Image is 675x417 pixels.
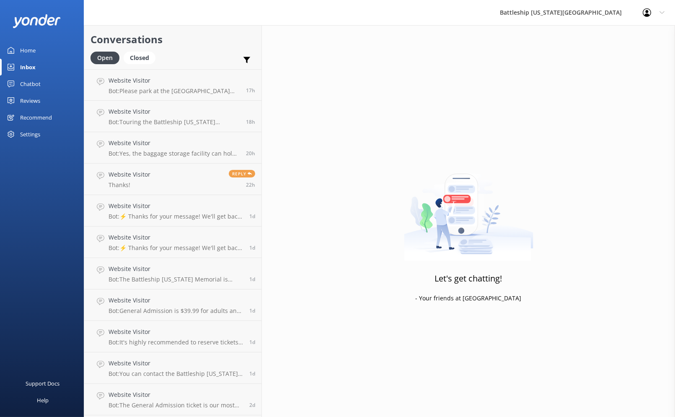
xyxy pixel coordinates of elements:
[109,201,243,211] h4: Website Visitor
[109,264,243,274] h4: Website Visitor
[109,327,243,336] h4: Website Visitor
[20,42,36,59] div: Home
[124,53,160,62] a: Closed
[84,384,261,415] a: Website VisitorBot:The General Admission ticket is our most popular option. It includes a 35-minu...
[229,170,255,177] span: Reply
[109,359,243,368] h4: Website Visitor
[84,227,261,258] a: Website VisitorBot:⚡ Thanks for your message! We'll get back to you as soon as we can. In the mea...
[124,52,155,64] div: Closed
[109,170,150,179] h4: Website Visitor
[91,52,119,64] div: Open
[84,101,261,132] a: Website VisitorBot:Touring the Battleship [US_STATE] Memorial typically takes 1.5 to 2 hours. You...
[246,87,255,94] span: Sep 17 2025 03:19pm (UTC -10:00) Pacific/Honolulu
[26,375,60,392] div: Support Docs
[109,244,243,252] p: Bot: ⚡ Thanks for your message! We'll get back to you as soon as we can. In the meantime, feel fr...
[249,370,255,377] span: Sep 16 2025 01:59pm (UTC -10:00) Pacific/Honolulu
[20,59,36,76] div: Inbox
[109,390,243,399] h4: Website Visitor
[109,107,240,116] h4: Website Visitor
[84,258,261,289] a: Website VisitorBot:The Battleship [US_STATE] Memorial is located on an active U.S. Navy base and ...
[246,118,255,125] span: Sep 17 2025 02:48pm (UTC -10:00) Pacific/Honolulu
[249,276,255,283] span: Sep 16 2025 05:20pm (UTC -10:00) Pacific/Honolulu
[20,126,40,143] div: Settings
[13,14,61,28] img: yonder-white-logo.png
[249,339,255,346] span: Sep 16 2025 02:50pm (UTC -10:00) Pacific/Honolulu
[435,272,502,285] h3: Let's get chatting!
[109,276,243,283] p: Bot: The Battleship [US_STATE] Memorial is located on an active U.S. Navy base and can be accesse...
[109,181,150,189] p: Thanks!
[249,213,255,220] span: Sep 17 2025 08:15am (UTC -10:00) Pacific/Honolulu
[109,138,240,148] h4: Website Visitor
[416,294,522,303] p: - Your friends at [GEOGRAPHIC_DATA]
[109,118,240,126] p: Bot: Touring the Battleship [US_STATE] Memorial typically takes 1.5 to 2 hours. You can join a fr...
[109,296,243,305] h4: Website Visitor
[84,195,261,227] a: Website VisitorBot:⚡ Thanks for your message! We'll get back to you as soon as we can. In the mea...
[84,69,261,101] a: Website VisitorBot:Please park at the [GEOGRAPHIC_DATA] parking lot, which has a fee of $7, and t...
[109,150,240,157] p: Bot: Yes, the baggage storage facility can hold typical suitcases, with a fee of $10 for oversize...
[20,76,41,92] div: Chatbot
[84,321,261,352] a: Website VisitorBot:It's highly recommended to reserve tickets or tours to the Battleship [US_STAT...
[109,233,243,242] h4: Website Visitor
[109,401,243,409] p: Bot: The General Admission ticket is our most popular option. It includes a 35-minute guided tour...
[84,289,261,321] a: Website VisitorBot:General Admission is $39.99 for adults and $19.99 for children (4-12). You can...
[249,244,255,251] span: Sep 16 2025 07:50pm (UTC -10:00) Pacific/Honolulu
[20,92,40,109] div: Reviews
[109,87,240,95] p: Bot: Please park at the [GEOGRAPHIC_DATA] parking lot, which has a fee of $7, and then take the s...
[249,307,255,314] span: Sep 16 2025 03:42pm (UTC -10:00) Pacific/Honolulu
[109,213,243,220] p: Bot: ⚡ Thanks for your message! We'll get back to you as soon as we can. In the meantime, feel fr...
[91,53,124,62] a: Open
[84,164,261,195] a: Website VisitorThanks!Reply22h
[109,76,240,85] h4: Website Visitor
[404,156,533,261] img: artwork of a man stealing a conversation from at giant smartphone
[109,339,243,346] p: Bot: It's highly recommended to reserve tickets or tours to the Battleship [US_STATE] Memorial in...
[91,31,255,47] h2: Conversations
[109,370,243,378] p: Bot: You can contact the Battleship [US_STATE] Memorial team via email at [EMAIL_ADDRESS][DOMAIN_...
[246,181,255,188] span: Sep 17 2025 11:00am (UTC -10:00) Pacific/Honolulu
[37,392,49,409] div: Help
[20,109,52,126] div: Recommend
[246,150,255,157] span: Sep 17 2025 12:38pm (UTC -10:00) Pacific/Honolulu
[109,307,243,315] p: Bot: General Admission is $39.99 for adults and $19.99 for children (4-12). You can upgrade to th...
[84,132,261,164] a: Website VisitorBot:Yes, the baggage storage facility can hold typical suitcases, with a fee of $1...
[249,401,255,409] span: Sep 16 2025 06:47am (UTC -10:00) Pacific/Honolulu
[84,352,261,384] a: Website VisitorBot:You can contact the Battleship [US_STATE] Memorial team via email at [EMAIL_AD...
